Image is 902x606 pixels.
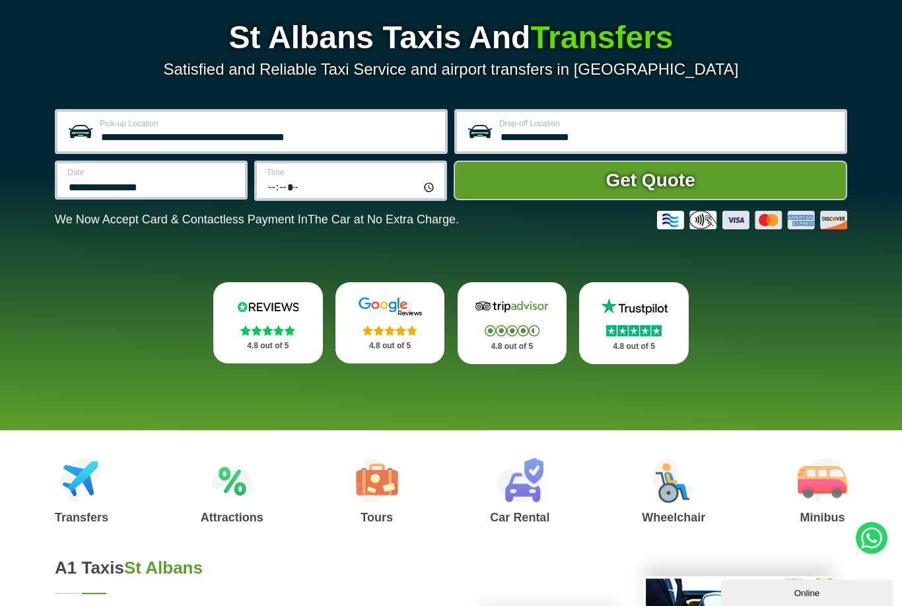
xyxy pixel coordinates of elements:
[124,558,203,578] span: St Albans
[497,458,543,503] img: Car Rental
[356,458,398,503] img: Tours
[100,120,437,128] label: Pick-up Location
[472,338,553,355] p: 4.8 out of 5
[228,297,308,317] img: Reviews.io
[212,458,252,503] img: Attractions
[267,169,436,176] label: Time
[642,511,705,523] h3: Wheelchair
[55,558,435,578] h2: A1 Taxis
[579,282,689,364] a: Trustpilot Stars 4.8 out of 5
[55,60,847,79] p: Satisfied and Reliable Taxi Service and airport transfers in [GEOGRAPHIC_DATA]
[308,213,459,226] span: The Car at No Extra Charge.
[356,511,398,523] h3: Tours
[606,325,662,336] img: Stars
[594,297,674,317] img: Trustpilot
[485,325,539,336] img: Stars
[67,169,237,176] label: Date
[240,325,295,336] img: Stars
[798,511,847,523] h3: Minibus
[458,282,567,364] a: Tripadvisor Stars 4.8 out of 5
[530,20,673,55] span: Transfers
[652,458,695,503] img: Wheelchair
[721,577,895,606] iframe: chat widget
[490,511,549,523] h3: Car Rental
[55,213,459,227] p: We Now Accept Card & Contactless Payment In
[351,297,430,317] img: Google
[454,161,847,200] button: Get Quote
[61,458,102,503] img: Airport Transfers
[55,22,847,54] h1: St Albans Taxis And
[201,511,263,523] h3: Attractions
[499,120,837,128] label: Drop-off Location
[55,511,108,523] h3: Transfers
[350,338,431,354] p: 4.8 out of 5
[657,211,847,229] img: Credit And Debit Cards
[213,282,323,363] a: Reviews.io Stars 4.8 out of 5
[798,458,847,503] img: Minibus
[594,338,674,355] p: 4.8 out of 5
[335,282,445,363] a: Google Stars 4.8 out of 5
[363,325,417,336] img: Stars
[228,338,308,354] p: 4.8 out of 5
[472,297,551,317] img: Tripadvisor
